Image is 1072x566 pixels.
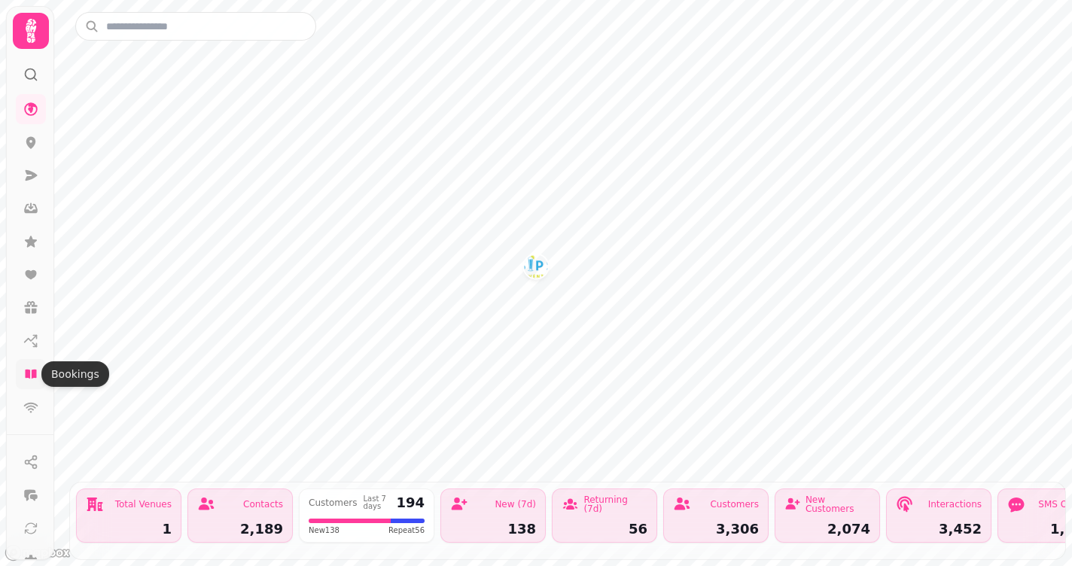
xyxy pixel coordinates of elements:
div: 1 [86,522,172,536]
div: 3,452 [896,522,982,536]
span: Repeat 56 [388,525,425,536]
div: Map marker [524,254,548,283]
div: Last 7 days [364,495,391,510]
div: Total Venues [115,500,172,509]
div: Contacts [243,500,283,509]
div: 3,306 [673,522,759,536]
div: 194 [396,496,425,510]
div: 56 [562,522,647,536]
div: Customers [710,500,759,509]
div: Customers [309,498,358,507]
div: Bookings [41,361,109,387]
div: New (7d) [495,500,536,509]
div: 2,189 [197,522,283,536]
div: 2,074 [784,522,870,536]
a: Mapbox logo [5,544,71,561]
div: New Customers [806,495,870,513]
div: 138 [450,522,536,536]
div: Interactions [928,500,982,509]
button: Skyline SIPS SJQ [524,254,548,278]
span: New 138 [309,525,340,536]
div: Returning (7d) [583,495,647,513]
